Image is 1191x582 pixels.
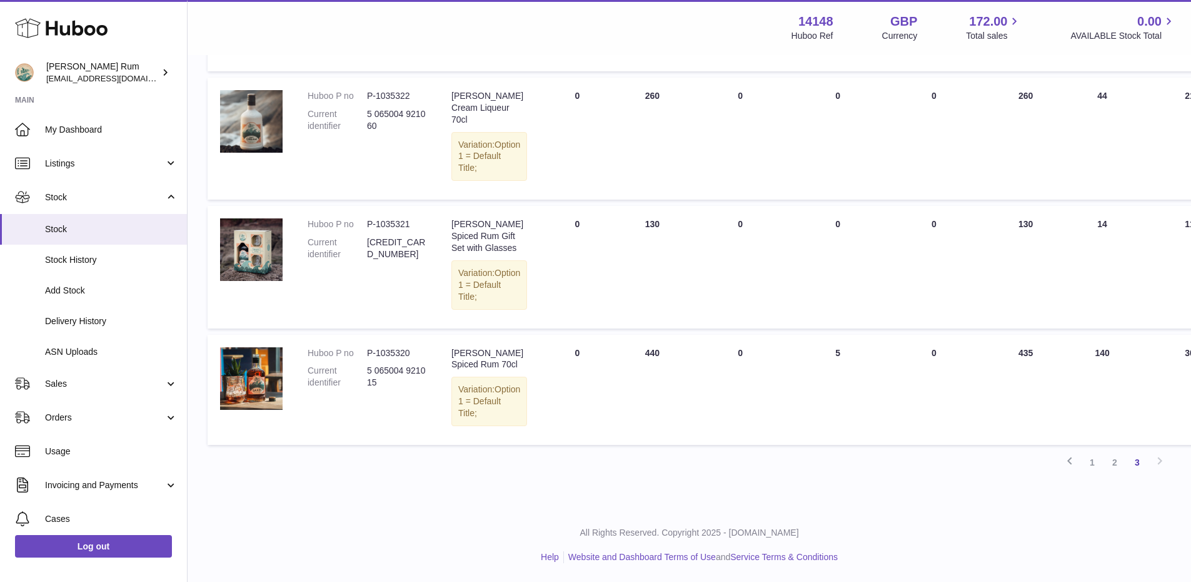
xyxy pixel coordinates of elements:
[220,218,283,281] img: product image
[45,412,164,424] span: Orders
[540,335,615,445] td: 0
[1137,13,1162,30] span: 0.00
[458,384,520,418] span: Option 1 = Default Title;
[983,206,1068,328] td: 130
[451,377,527,426] div: Variation:
[308,108,367,132] dt: Current identifier
[45,479,164,491] span: Invoicing and Payments
[367,237,426,260] dd: [CREDIT_CARD_NUMBER]
[540,206,615,328] td: 0
[791,206,885,328] td: 0
[690,78,791,200] td: 0
[1070,30,1176,42] span: AVAILABLE Stock Total
[615,335,690,445] td: 440
[198,527,1181,539] p: All Rights Reserved. Copyright 2025 - [DOMAIN_NAME]
[983,335,1068,445] td: 435
[983,78,1068,200] td: 260
[1070,13,1176,42] a: 0.00 AVAILABLE Stock Total
[932,91,937,101] span: 0
[1103,451,1126,474] a: 2
[45,315,178,327] span: Delivery History
[690,335,791,445] td: 0
[15,535,172,558] a: Log out
[367,365,426,389] dd: 5 065004 921015
[45,124,178,136] span: My Dashboard
[791,78,885,200] td: 0
[458,268,520,302] span: Option 1 = Default Title;
[1068,206,1137,328] td: 14
[45,513,178,525] span: Cases
[367,218,426,230] dd: P-1035321
[969,13,1007,30] span: 172.00
[308,237,367,260] dt: Current identifier
[791,335,885,445] td: 5
[45,346,178,358] span: ASN Uploads
[308,347,367,359] dt: Huboo P no
[1068,78,1137,200] td: 44
[730,552,838,562] a: Service Terms & Conditions
[451,260,527,310] div: Variation:
[46,61,159,84] div: [PERSON_NAME] Rum
[882,30,918,42] div: Currency
[540,78,615,200] td: 0
[45,158,164,170] span: Listings
[367,347,426,359] dd: P-1035320
[541,552,559,562] a: Help
[45,285,178,297] span: Add Stock
[367,90,426,102] dd: P-1035322
[308,218,367,230] dt: Huboo P no
[45,191,164,203] span: Stock
[46,73,184,83] span: [EMAIL_ADDRESS][DOMAIN_NAME]
[451,90,527,126] div: [PERSON_NAME] Cream Liqueur 70cl
[966,13,1022,42] a: 172.00 Total sales
[1126,451,1148,474] a: 3
[15,63,34,82] img: mail@bartirum.wales
[615,78,690,200] td: 260
[451,132,527,181] div: Variation:
[220,347,283,410] img: product image
[568,552,716,562] a: Website and Dashboard Terms of Use
[458,140,520,173] span: Option 1 = Default Title;
[890,13,917,30] strong: GBP
[564,551,838,563] li: and
[367,108,426,132] dd: 5 065004 921060
[791,30,833,42] div: Huboo Ref
[45,223,178,235] span: Stock
[220,90,283,153] img: product image
[932,219,937,229] span: 0
[308,90,367,102] dt: Huboo P no
[798,13,833,30] strong: 14148
[615,206,690,328] td: 130
[45,378,164,390] span: Sales
[1068,335,1137,445] td: 140
[932,348,937,358] span: 0
[308,365,367,389] dt: Current identifier
[1081,451,1103,474] a: 1
[451,347,527,371] div: [PERSON_NAME] Spiced Rum 70cl
[966,30,1022,42] span: Total sales
[690,206,791,328] td: 0
[451,218,527,254] div: [PERSON_NAME] Spiced Rum Gift Set with Glasses
[45,446,178,457] span: Usage
[45,254,178,266] span: Stock History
